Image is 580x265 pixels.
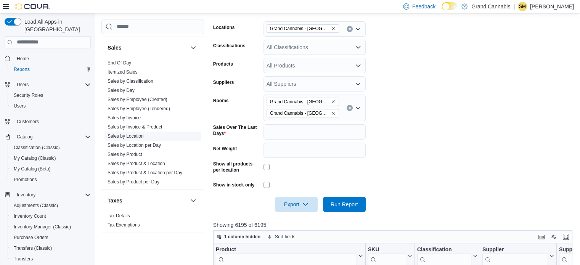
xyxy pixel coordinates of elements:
[412,3,435,10] span: Feedback
[11,101,29,111] a: Users
[14,66,30,72] span: Reports
[11,154,59,163] a: My Catalog (Classic)
[11,154,91,163] span: My Catalog (Classic)
[14,54,32,63] a: Home
[213,79,234,85] label: Suppliers
[14,190,91,199] span: Inventory
[537,232,546,241] button: Keyboard shortcuts
[14,245,52,251] span: Transfers (Classic)
[108,142,161,148] span: Sales by Location per Day
[14,166,51,172] span: My Catalog (Beta)
[214,232,263,241] button: 1 column hidden
[11,143,91,152] span: Classification (Classic)
[14,177,37,183] span: Promotions
[108,179,159,185] span: Sales by Product per Day
[11,244,91,253] span: Transfers (Classic)
[275,234,295,240] span: Sort fields
[267,98,339,106] span: Grand Cannabis - Dunnville - Sales Floor
[17,119,39,125] span: Customers
[417,246,471,253] div: Classification
[355,105,361,111] button: Open list of options
[355,63,361,69] button: Open list of options
[270,109,329,117] span: Grand Cannabis - [GEOGRAPHIC_DATA] - [GEOGRAPHIC_DATA]
[8,232,94,243] button: Purchase Orders
[513,2,515,11] p: |
[14,132,35,141] button: Catalog
[108,44,187,51] button: Sales
[355,44,361,50] button: Open list of options
[108,60,131,66] a: End Of Day
[101,58,204,190] div: Sales
[11,222,91,231] span: Inventory Manager (Classic)
[108,87,135,93] span: Sales by Day
[17,192,35,198] span: Inventory
[108,133,144,139] a: Sales by Location
[8,90,94,101] button: Security Roles
[108,78,153,84] span: Sales by Classification
[11,65,33,74] a: Reports
[108,69,138,75] a: Itemized Sales
[17,56,29,62] span: Home
[11,201,61,210] a: Adjustments (Classic)
[14,256,33,262] span: Transfers
[108,124,162,130] span: Sales by Invoice & Product
[11,65,91,74] span: Reports
[8,153,94,164] button: My Catalog (Classic)
[11,222,74,231] a: Inventory Manager (Classic)
[213,61,233,67] label: Products
[347,26,353,32] button: Clear input
[17,134,32,140] span: Catalog
[213,98,229,104] label: Rooms
[280,197,313,212] span: Export
[108,161,165,167] span: Sales by Product & Location
[482,246,548,253] div: Supplier
[108,197,122,204] h3: Taxes
[8,174,94,185] button: Promotions
[518,2,527,11] div: Shaunna McPhail
[108,152,142,157] a: Sales by Product
[14,103,26,109] span: Users
[2,190,94,200] button: Inventory
[11,143,63,152] a: Classification (Classic)
[213,124,260,137] label: Sales Over The Last Days
[108,79,153,84] a: Sales by Classification
[471,2,510,11] p: Grand Cannabis
[14,80,32,89] button: Users
[11,175,40,184] a: Promotions
[108,170,182,176] span: Sales by Product & Location per Day
[108,44,122,51] h3: Sales
[264,232,298,241] button: Sort fields
[108,88,135,93] a: Sales by Day
[14,132,91,141] span: Catalog
[108,213,130,218] a: Tax Details
[11,233,91,242] span: Purchase Orders
[267,109,339,117] span: Grand Cannabis - Dunnville - Vault
[14,155,56,161] span: My Catalog (Classic)
[11,212,49,221] a: Inventory Count
[355,81,361,87] button: Open list of options
[14,213,46,219] span: Inventory Count
[11,164,54,173] a: My Catalog (Beta)
[323,197,366,212] button: Run Report
[2,79,94,90] button: Users
[270,98,329,106] span: Grand Cannabis - [GEOGRAPHIC_DATA] - Sales Floor
[11,233,51,242] a: Purchase Orders
[108,96,167,103] span: Sales by Employee (Created)
[224,234,260,240] span: 1 column hidden
[15,3,50,10] img: Cova
[2,116,94,127] button: Customers
[11,254,91,263] span: Transfers
[519,2,526,11] span: SM
[14,190,39,199] button: Inventory
[108,106,170,112] span: Sales by Employee (Tendered)
[108,222,140,228] a: Tax Exemptions
[17,82,29,88] span: Users
[11,175,91,184] span: Promotions
[368,246,406,253] div: SKU
[530,2,574,11] p: [PERSON_NAME]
